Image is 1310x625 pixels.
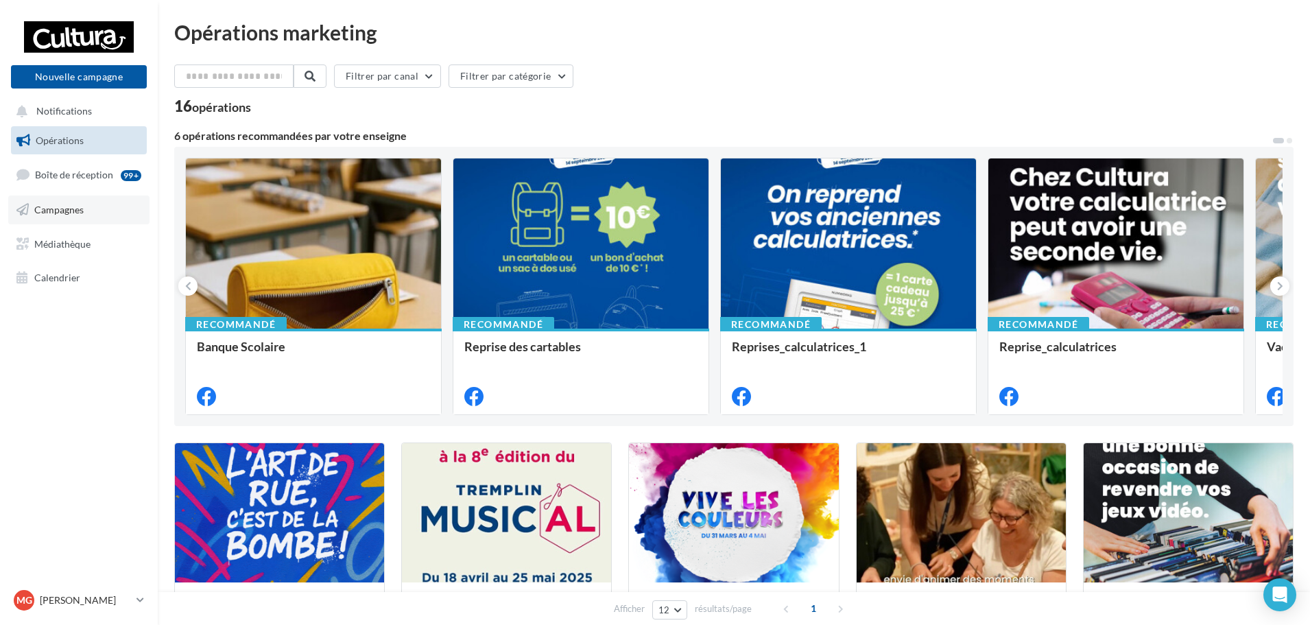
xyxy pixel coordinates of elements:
[658,604,670,615] span: 12
[185,317,287,332] div: Recommandé
[464,340,698,367] div: Reprise des cartables
[453,317,554,332] div: Recommandé
[11,587,147,613] a: MG [PERSON_NAME]
[11,65,147,89] button: Nouvelle campagne
[334,64,441,88] button: Filtrer par canal
[8,230,150,259] a: Médiathèque
[999,340,1232,367] div: Reprise_calculatrices
[1263,578,1296,611] div: Open Intercom Messenger
[16,593,32,607] span: MG
[174,22,1294,43] div: Opérations marketing
[192,101,251,113] div: opérations
[40,593,131,607] p: [PERSON_NAME]
[802,598,824,620] span: 1
[8,126,150,155] a: Opérations
[34,272,80,283] span: Calendrier
[720,317,822,332] div: Recommandé
[35,169,113,180] span: Boîte de réception
[36,106,92,117] span: Notifications
[732,340,965,367] div: Reprises_calculatrices_1
[197,340,430,367] div: Banque Scolaire
[695,602,752,615] span: résultats/page
[449,64,573,88] button: Filtrer par catégorie
[174,99,251,114] div: 16
[8,196,150,224] a: Campagnes
[614,602,645,615] span: Afficher
[8,263,150,292] a: Calendrier
[34,237,91,249] span: Médiathèque
[174,130,1272,141] div: 6 opérations recommandées par votre enseigne
[8,160,150,189] a: Boîte de réception99+
[36,134,84,146] span: Opérations
[34,204,84,215] span: Campagnes
[121,170,141,181] div: 99+
[988,317,1089,332] div: Recommandé
[652,600,687,620] button: 12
